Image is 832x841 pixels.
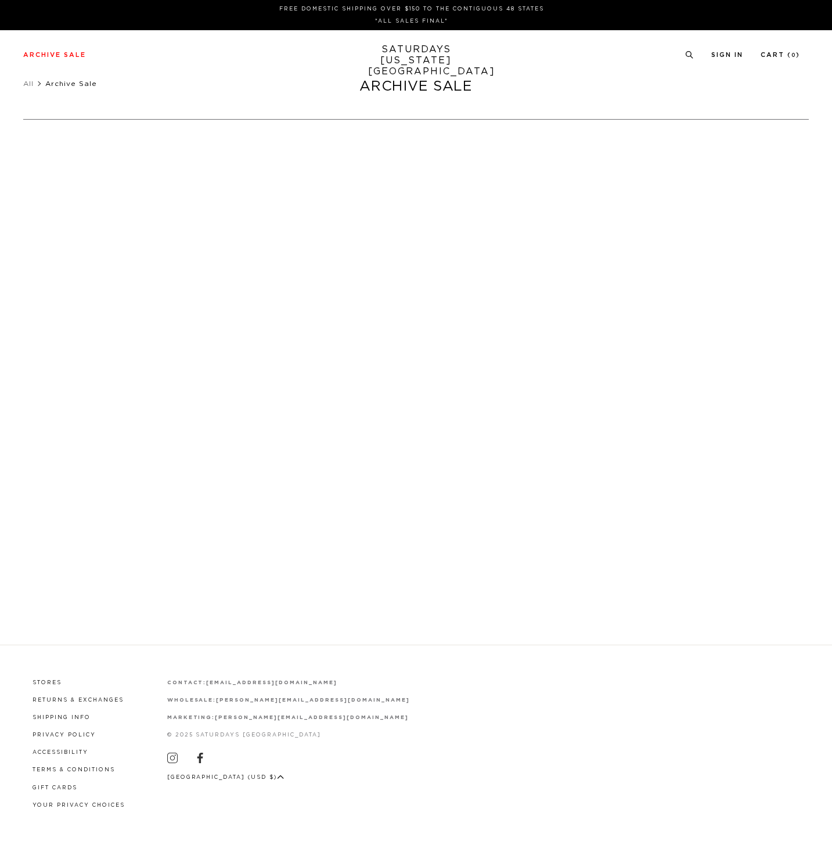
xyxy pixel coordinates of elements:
[791,53,796,58] small: 0
[33,803,125,808] a: Your privacy choices
[23,52,86,58] a: Archive Sale
[33,785,77,790] a: Gift Cards
[33,698,124,703] a: Returns & Exchanges
[33,767,115,772] a: Terms & Conditions
[711,52,743,58] a: Sign In
[368,44,464,77] a: SATURDAYS[US_STATE][GEOGRAPHIC_DATA]
[23,80,34,87] a: All
[206,680,337,685] a: [EMAIL_ADDRESS][DOMAIN_NAME]
[28,5,795,13] p: FREE DOMESTIC SHIPPING OVER $150 TO THE CONTIGUOUS 48 STATES
[761,52,800,58] a: Cart (0)
[167,715,215,720] strong: marketing:
[167,731,410,739] p: © 2025 Saturdays [GEOGRAPHIC_DATA]
[167,698,217,703] strong: wholesale:
[167,773,284,782] button: [GEOGRAPHIC_DATA] (USD $)
[33,680,62,685] a: Stores
[45,80,97,87] span: Archive Sale
[28,17,795,26] p: *ALL SALES FINAL*
[33,715,91,720] a: Shipping Info
[33,732,96,738] a: Privacy Policy
[33,750,88,755] a: Accessibility
[167,680,207,685] strong: contact:
[216,698,409,703] a: [PERSON_NAME][EMAIL_ADDRESS][DOMAIN_NAME]
[215,715,408,720] a: [PERSON_NAME][EMAIL_ADDRESS][DOMAIN_NAME]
